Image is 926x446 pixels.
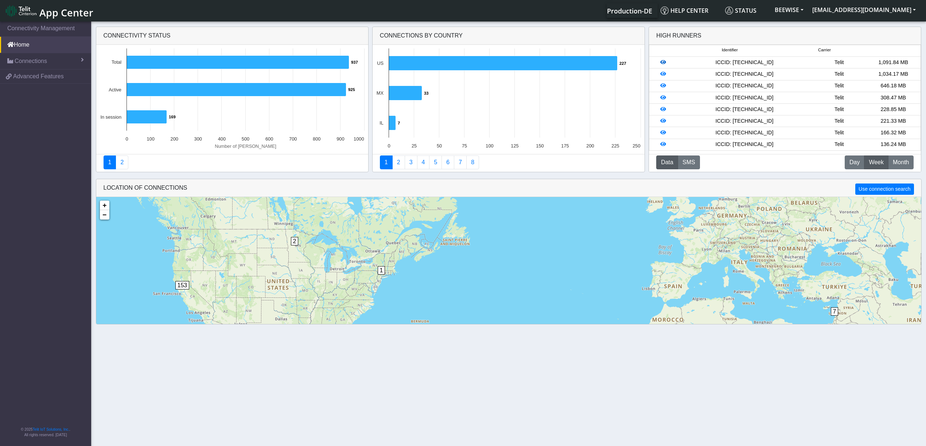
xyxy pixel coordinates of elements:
[33,427,69,431] a: Telit IoT Solutions, Inc.
[812,129,866,137] div: Telit
[424,91,428,95] text: 33
[677,129,812,137] div: ICCID: [TECHNICAL_ID]
[486,143,493,149] text: 100
[392,155,405,169] a: Carrier
[864,155,888,169] button: Week
[831,307,839,316] span: 7
[607,7,652,15] span: Production-DE
[388,143,390,149] text: 0
[866,70,920,78] div: 1,034.17 MB
[13,72,64,81] span: Advanced Features
[437,143,442,149] text: 50
[661,7,669,15] img: knowledge.svg
[855,183,914,195] button: Use connection search
[194,136,202,142] text: 300
[812,70,866,78] div: Telit
[96,179,921,197] div: LOCATION OF CONNECTIONS
[104,155,116,169] a: Connectivity status
[336,136,344,142] text: 900
[812,117,866,125] div: Telit
[677,82,812,90] div: ICCID: [TECHNICAL_ID]
[656,31,701,40] div: High Runners
[100,114,121,120] text: In session
[866,94,920,102] div: 308.47 MB
[417,155,430,169] a: Connections By Carrier
[6,5,36,17] img: logo-telit-cinterion-gw-new.png
[722,47,738,53] span: Identifier
[722,3,770,18] a: Status
[96,27,368,45] div: Connectivity status
[377,60,384,66] text: US
[351,60,358,64] text: 937
[354,136,364,142] text: 1000
[677,59,812,67] div: ICCID: [TECHNICAL_ID]
[866,141,920,149] div: 136.24 MB
[109,87,121,92] text: Active
[849,158,860,167] span: Day
[289,136,297,142] text: 700
[561,143,569,149] text: 175
[412,143,417,149] text: 25
[866,106,920,114] div: 228.85 MB
[656,155,678,169] button: Data
[100,210,109,220] a: Zoom out
[147,136,154,142] text: 100
[888,155,914,169] button: Month
[677,117,812,125] div: ICCID: [TECHNICAL_ID]
[677,106,812,114] div: ICCID: [TECHNICAL_ID]
[462,143,467,149] text: 75
[378,266,385,288] div: 1
[818,47,831,53] span: Carrier
[770,3,808,16] button: BEEWISE
[218,136,225,142] text: 400
[812,94,866,102] div: Telit
[678,155,700,169] button: SMS
[405,155,417,169] a: Usage per Country
[380,155,393,169] a: Connections By Country
[125,136,128,142] text: 0
[466,155,479,169] a: Not Connected for 30 days
[677,94,812,102] div: ICCID: [TECHNICAL_ID]
[39,6,93,19] span: App Center
[725,7,733,15] img: status.svg
[812,59,866,67] div: Telit
[348,87,355,92] text: 925
[380,120,384,126] text: IL
[15,57,47,66] span: Connections
[6,3,92,19] a: App Center
[808,3,920,16] button: [EMAIL_ADDRESS][DOMAIN_NAME]
[100,201,109,210] a: Zoom in
[377,90,384,96] text: MX
[586,143,594,149] text: 200
[215,143,276,149] text: Number of [PERSON_NAME]
[812,82,866,90] div: Telit
[398,121,400,125] text: 7
[454,155,467,169] a: Zero Session
[661,7,708,15] span: Help center
[169,115,176,119] text: 169
[265,136,273,142] text: 600
[869,158,884,167] span: Week
[677,70,812,78] div: ICCID: [TECHNICAL_ID]
[677,141,812,149] div: ICCID: [TECHNICAL_ID]
[658,3,722,18] a: Help center
[866,117,920,125] div: 221.33 MB
[633,143,640,149] text: 250
[291,237,299,245] span: 2
[511,143,518,149] text: 125
[380,155,637,169] nav: Summary paging
[866,129,920,137] div: 166.32 MB
[619,61,626,66] text: 227
[611,143,619,149] text: 225
[104,155,361,169] nav: Summary paging
[170,136,178,142] text: 200
[725,7,756,15] span: Status
[866,59,920,67] div: 1,091.84 MB
[893,158,909,167] span: Month
[373,27,645,45] div: Connections By Country
[116,155,128,169] a: Deployment status
[845,155,864,169] button: Day
[536,143,544,149] text: 150
[812,141,866,149] div: Telit
[441,155,454,169] a: 14 Days Trend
